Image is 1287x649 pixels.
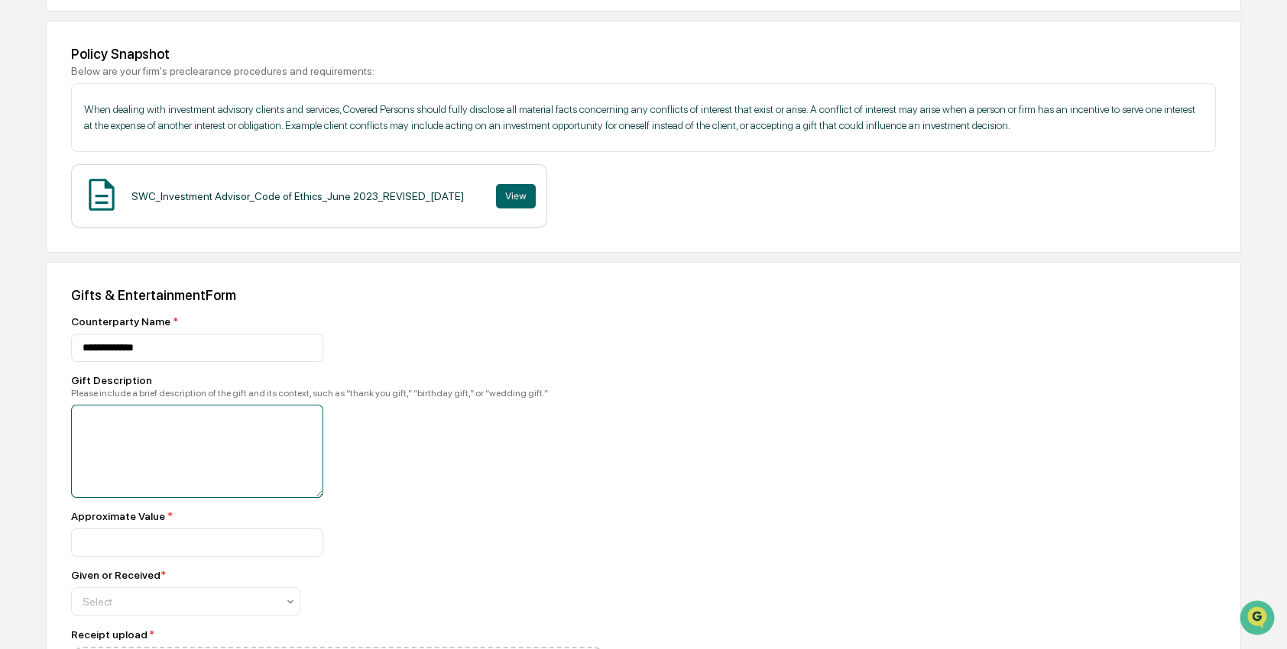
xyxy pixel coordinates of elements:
[71,569,166,581] div: Given or Received
[83,176,121,214] img: Document Icon
[496,184,536,208] button: View
[105,186,196,214] a: 🗄️Attestations
[52,132,193,144] div: We're available if you need us!
[71,388,606,399] div: Please include a brief description of the gift and its context, such as “thank you gift,” “birthd...
[71,628,606,641] div: Receipt upload
[71,46,1216,62] div: Policy Snapshot
[71,374,606,386] div: Gift Description
[71,315,606,328] div: Counterparty Name
[126,192,190,208] span: Attestations
[1238,599,1279,640] iframe: Open customer support
[31,221,96,237] span: Data Lookup
[131,190,464,202] div: SWC_Investment Advisor_Code of Ethics_June 2023_REVISED_[DATE]
[84,102,1203,134] p: When dealing with investment advisory clients and services, Covered Persons should fully disclose...
[152,259,185,270] span: Pylon
[108,258,185,270] a: Powered byPylon
[15,223,28,235] div: 🔎
[9,186,105,214] a: 🖐️Preclearance
[31,192,99,208] span: Preclearance
[15,194,28,206] div: 🖐️
[71,65,1216,77] div: Below are your firm's preclearance procedures and requirements:
[260,121,278,140] button: Start new chat
[71,287,1216,303] div: Gifts & Entertainment Form
[15,32,278,57] p: How can we help?
[15,117,43,144] img: 1746055101610-c473b297-6a78-478c-a979-82029cc54cd1
[9,215,102,243] a: 🔎Data Lookup
[71,510,606,522] div: Approximate Value
[111,194,123,206] div: 🗄️
[52,117,251,132] div: Start new chat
